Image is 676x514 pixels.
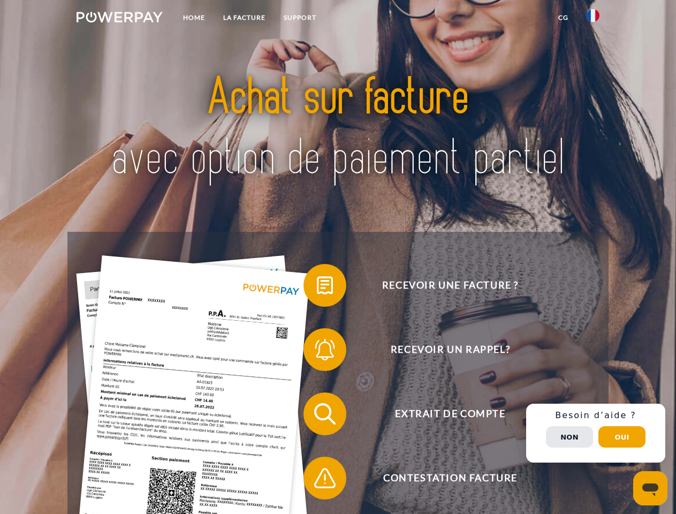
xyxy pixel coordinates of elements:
img: title-powerpay_fr.svg [102,51,574,205]
img: fr [587,9,599,22]
div: Schnellhilfe [526,404,665,463]
button: Oui [598,426,645,448]
button: Recevoir une facture ? [303,264,582,307]
button: Non [546,426,593,448]
button: Contestation Facture [303,457,582,500]
span: Contestation Facture [319,457,581,500]
a: Support [275,8,325,27]
button: Recevoir un rappel? [303,328,582,371]
span: Extrait de compte [319,392,581,435]
button: Extrait de compte [303,392,582,435]
h3: Besoin d’aide ? [533,410,659,421]
a: CG [549,8,578,27]
iframe: Bouton de lancement de la fenêtre de messagerie [633,471,667,505]
a: LA FACTURE [214,8,275,27]
img: qb_search.svg [312,400,338,427]
img: qb_bell.svg [312,336,338,363]
span: Recevoir un rappel? [319,328,581,371]
span: Recevoir une facture ? [319,264,581,307]
img: logo-powerpay-white.svg [77,12,163,22]
a: Home [174,8,214,27]
img: qb_bill.svg [312,272,338,299]
img: qb_warning.svg [312,465,338,492]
